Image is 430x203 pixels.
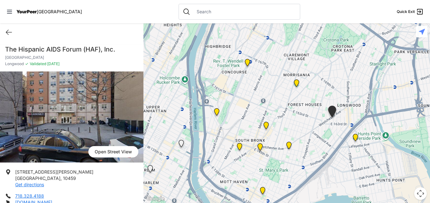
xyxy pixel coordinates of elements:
[15,169,93,175] span: [STREET_ADDRESS][PERSON_NAME]
[397,9,415,14] span: Quick Exit
[15,193,44,199] a: 718.328.4188
[145,195,166,203] img: Google
[16,9,37,14] span: YourPeer
[63,175,76,181] span: 10459
[290,77,303,92] div: Franklin Women's Shelter and Intake
[145,195,166,203] a: Open this area in Google Maps (opens a new window)
[349,131,362,146] div: Living Room 24-Hour Drop-In Center
[88,146,138,157] span: Open Street View
[233,140,246,156] div: Queen of Peace Single Male-Identified Adult Shelter
[324,103,340,122] div: Bronx
[254,141,267,156] div: The Bronx Pride Center
[144,163,157,178] div: Young Adult Residence
[397,8,424,15] a: Quick Exit
[210,106,223,121] div: Prevention Assistance and Temporary Housing (PATH)
[16,10,82,14] a: YourPeer[GEOGRAPHIC_DATA]
[414,187,427,200] button: Map camera controls
[175,137,188,152] div: Upper West Side, Closed
[15,182,44,187] a: Get directions
[15,175,60,181] span: [GEOGRAPHIC_DATA]
[5,61,24,66] span: Longwood
[241,56,254,71] div: Bronx Housing Court, Clerk's Office
[5,55,138,60] p: [GEOGRAPHIC_DATA]
[5,45,138,54] h1: The Hispanic AIDS Forum (HAF), Inc.
[30,61,46,66] span: Validated
[25,61,28,66] span: ✓
[60,175,62,181] span: ,
[282,139,295,154] div: Hunts Point Multi-Service Center
[37,9,82,14] span: [GEOGRAPHIC_DATA]
[193,9,296,15] input: Search
[46,61,60,66] span: [DATE]
[260,119,273,134] div: Bronx Youth Center (BYC)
